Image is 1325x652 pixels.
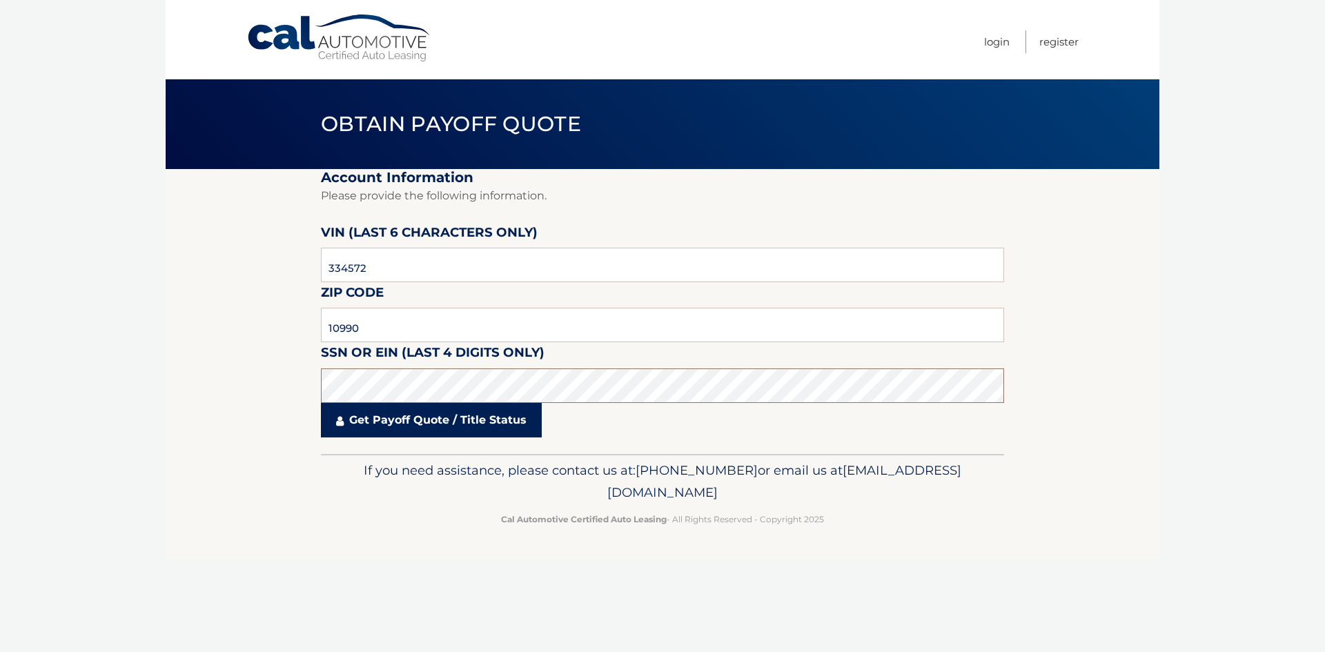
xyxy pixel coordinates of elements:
a: Cal Automotive [246,14,433,63]
a: Register [1039,30,1079,53]
span: [PHONE_NUMBER] [636,462,758,478]
label: SSN or EIN (last 4 digits only) [321,342,544,368]
h2: Account Information [321,169,1004,186]
p: If you need assistance, please contact us at: or email us at [330,460,995,504]
label: Zip Code [321,282,384,308]
p: - All Rights Reserved - Copyright 2025 [330,512,995,526]
p: Please provide the following information. [321,186,1004,206]
strong: Cal Automotive Certified Auto Leasing [501,514,667,524]
a: Login [984,30,1010,53]
a: Get Payoff Quote / Title Status [321,403,542,437]
span: Obtain Payoff Quote [321,111,581,137]
label: VIN (last 6 characters only) [321,222,538,248]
